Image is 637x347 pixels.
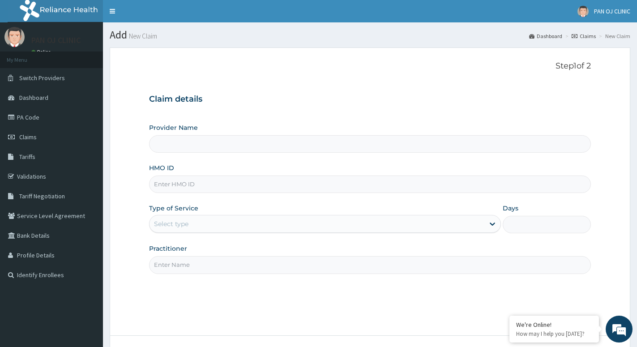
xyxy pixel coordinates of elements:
[149,244,187,253] label: Practitioner
[19,94,48,102] span: Dashboard
[529,32,562,40] a: Dashboard
[154,219,188,228] div: Select type
[19,133,37,141] span: Claims
[149,123,198,132] label: Provider Name
[19,153,35,161] span: Tariffs
[127,33,157,39] small: New Claim
[31,49,53,55] a: Online
[149,176,591,193] input: Enter HMO ID
[516,330,592,338] p: How may I help you today?
[149,163,174,172] label: HMO ID
[572,32,596,40] a: Claims
[4,27,25,47] img: User Image
[149,61,591,71] p: Step 1 of 2
[503,204,518,213] label: Days
[149,94,591,104] h3: Claim details
[516,321,592,329] div: We're Online!
[19,192,65,200] span: Tariff Negotiation
[31,36,81,44] p: PAN OJ CLINIC
[594,7,630,15] span: PAN OJ CLINIC
[110,29,630,41] h1: Add
[19,74,65,82] span: Switch Providers
[597,32,630,40] li: New Claim
[149,204,198,213] label: Type of Service
[149,256,591,274] input: Enter Name
[577,6,589,17] img: User Image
